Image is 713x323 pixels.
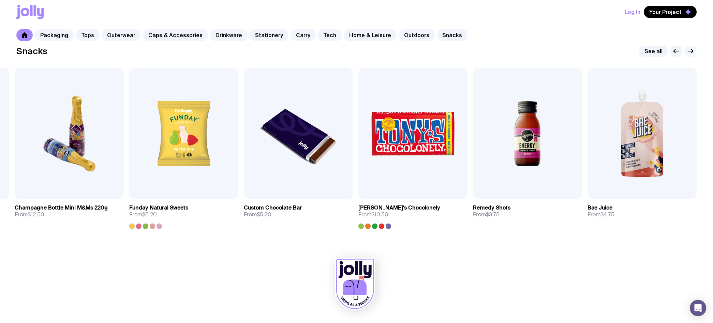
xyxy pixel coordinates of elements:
a: Champagne Bottle Mini M&Ms 220gFrom$12.50 [15,199,124,224]
a: Stationery [250,29,288,41]
a: Tech [318,29,342,41]
h3: Bae Juice [588,204,612,211]
a: See all [639,45,668,57]
h3: Champagne Bottle Mini M&Ms 220g [15,204,108,211]
h3: Funday Natural Sweets [129,204,188,211]
a: Home & Leisure [344,29,397,41]
span: $3.75 [486,211,500,218]
h3: [PERSON_NAME]'s Chocolonely [358,204,440,211]
a: Drinkware [210,29,248,41]
h3: Custom Chocolate Bar [244,204,302,211]
button: Log In [625,6,640,18]
span: From [358,211,388,218]
a: Packaging [35,29,74,41]
a: [PERSON_NAME]'s ChocolonelyFrom$10.50 [358,199,467,229]
span: From [15,211,44,218]
a: Caps & Accessories [143,29,208,41]
h2: Snacks [16,46,47,56]
button: Your Project [644,6,697,18]
span: $5.20 [257,211,271,218]
a: Bae JuiceFrom$4.75 [588,199,697,224]
a: Tops [76,29,100,41]
span: From [473,211,500,218]
div: Open Intercom Messenger [690,300,706,316]
a: Remedy ShotsFrom$3.75 [473,199,582,224]
a: Snacks [437,29,467,41]
a: Outerwear [102,29,141,41]
span: From [244,211,271,218]
span: $5.20 [142,211,157,218]
h3: Remedy Shots [473,204,510,211]
span: Your Project [649,9,682,15]
a: Funday Natural SweetsFrom$5.20 [129,199,238,229]
span: From [129,211,157,218]
a: Outdoors [399,29,435,41]
a: Carry [291,29,316,41]
span: $12.50 [28,211,44,218]
span: From [588,211,614,218]
span: $10.50 [371,211,388,218]
span: $4.75 [600,211,614,218]
a: Custom Chocolate BarFrom$5.20 [244,199,353,224]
